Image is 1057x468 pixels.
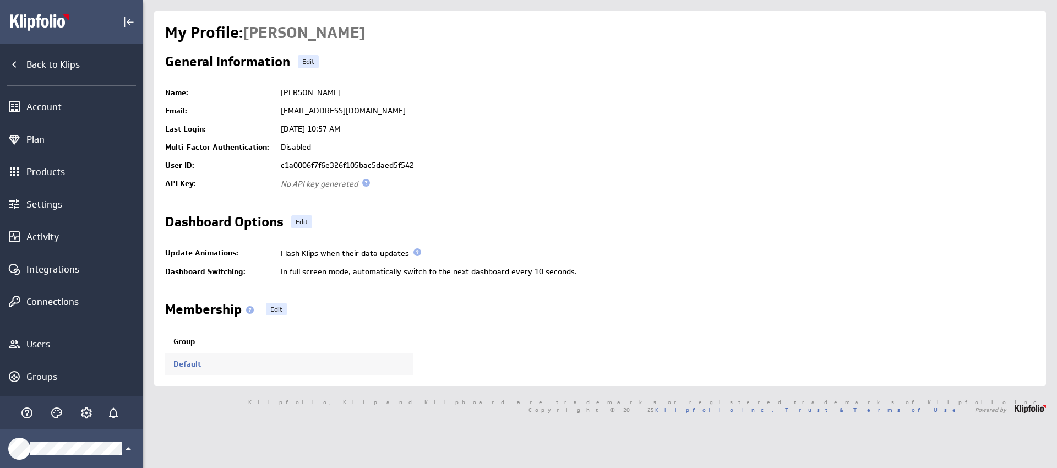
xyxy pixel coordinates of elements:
[26,371,140,383] div: Groups
[173,359,201,369] a: Default
[298,55,319,68] a: Edit
[975,407,1006,412] span: Powered by
[243,23,366,43] span: Christopher Bommarito
[165,175,275,193] td: API Key:
[291,215,312,228] a: Edit
[26,198,140,210] div: Settings
[275,156,1035,175] td: c1a0006f7f6e326f105bac5daed5f542
[26,58,140,70] div: Back to Klips
[275,263,1035,281] td: In full screen mode, automatically switch to the next dashboard every 10 seconds.
[655,406,773,413] a: Klipfolio Inc.
[26,263,140,275] div: Integrations
[26,231,140,243] div: Activity
[275,175,1035,193] td: No API key generated
[26,296,140,308] div: Connections
[281,124,340,134] span: [DATE] 10:57 AM
[1015,405,1046,413] img: logo-footer.png
[248,399,1046,405] span: Klipfolio, Klip and Klipboard are trademarks or registered trademarks of Klipfolio Inc.
[47,404,66,422] div: Themes
[785,406,963,413] a: Trust & Terms of Use
[165,102,275,120] td: Email:
[275,138,1035,156] td: Disabled
[165,303,258,320] h2: Membership
[26,133,140,145] div: Plan
[165,120,275,138] td: Last Login:
[165,84,275,102] td: Name:
[50,406,63,420] svg: Themes
[77,404,96,422] div: Account and settings
[26,338,140,350] div: Users
[165,331,413,353] th: Group
[275,102,1035,120] td: [EMAIL_ADDRESS][DOMAIN_NAME]
[266,303,287,316] a: Edit
[165,263,275,281] td: Dashboard Switching:
[26,101,140,113] div: Account
[18,404,36,422] div: Help
[165,138,275,156] td: Multi-Factor Authentication:
[165,244,275,263] td: Update Animations:
[528,407,773,412] span: Copyright © 2025
[26,166,140,178] div: Products
[275,84,1035,102] td: [PERSON_NAME]
[80,406,93,420] svg: Account and settings
[165,55,290,73] h2: General Information
[165,156,275,175] td: User ID:
[104,404,123,422] div: Notifications
[9,13,86,31] img: Klipfolio account logo
[119,13,138,31] div: Collapse
[165,215,284,233] h2: Dashboard Options
[275,244,1035,263] td: Flash Klips when their data updates
[165,22,366,44] h1: My Profile:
